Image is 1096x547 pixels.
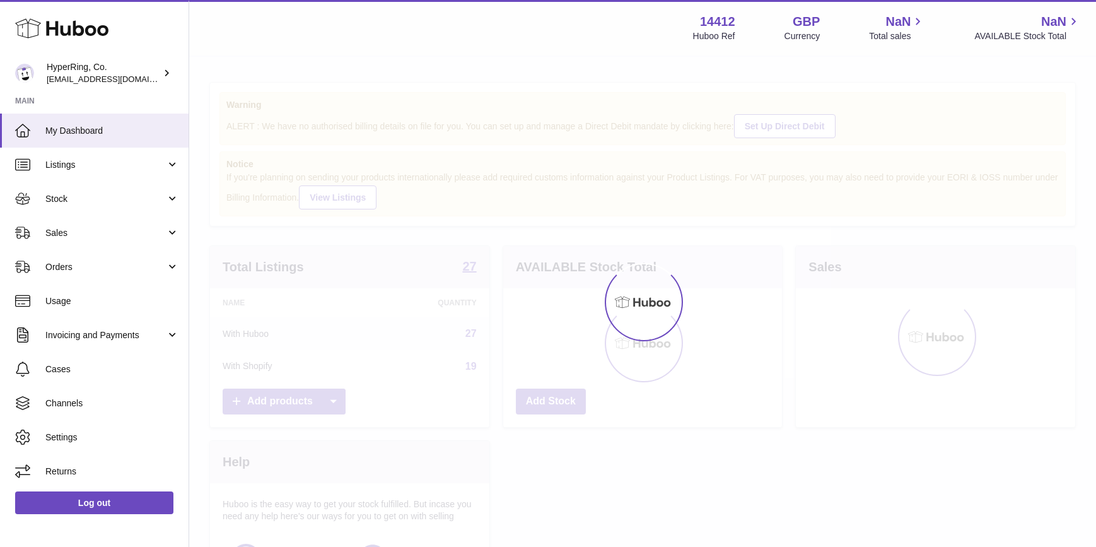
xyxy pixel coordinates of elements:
span: Total sales [869,30,925,42]
span: Invoicing and Payments [45,329,166,341]
span: Returns [45,466,179,478]
div: Huboo Ref [693,30,735,42]
span: Sales [45,227,166,239]
a: NaN Total sales [869,13,925,42]
span: AVAILABLE Stock Total [974,30,1081,42]
a: Log out [15,491,173,514]
span: Usage [45,295,179,307]
span: My Dashboard [45,125,179,137]
strong: GBP [793,13,820,30]
span: Orders [45,261,166,273]
span: NaN [885,13,911,30]
img: internalAdmin-14412@internal.huboo.com [15,64,34,83]
span: NaN [1041,13,1066,30]
span: Channels [45,397,179,409]
div: Currency [784,30,820,42]
span: Listings [45,159,166,171]
div: HyperRing, Co. [47,61,160,85]
span: Cases [45,363,179,375]
span: [EMAIL_ADDRESS][DOMAIN_NAME] [47,74,185,84]
span: Settings [45,432,179,444]
a: NaN AVAILABLE Stock Total [974,13,1081,42]
span: Stock [45,193,166,205]
strong: 14412 [700,13,735,30]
